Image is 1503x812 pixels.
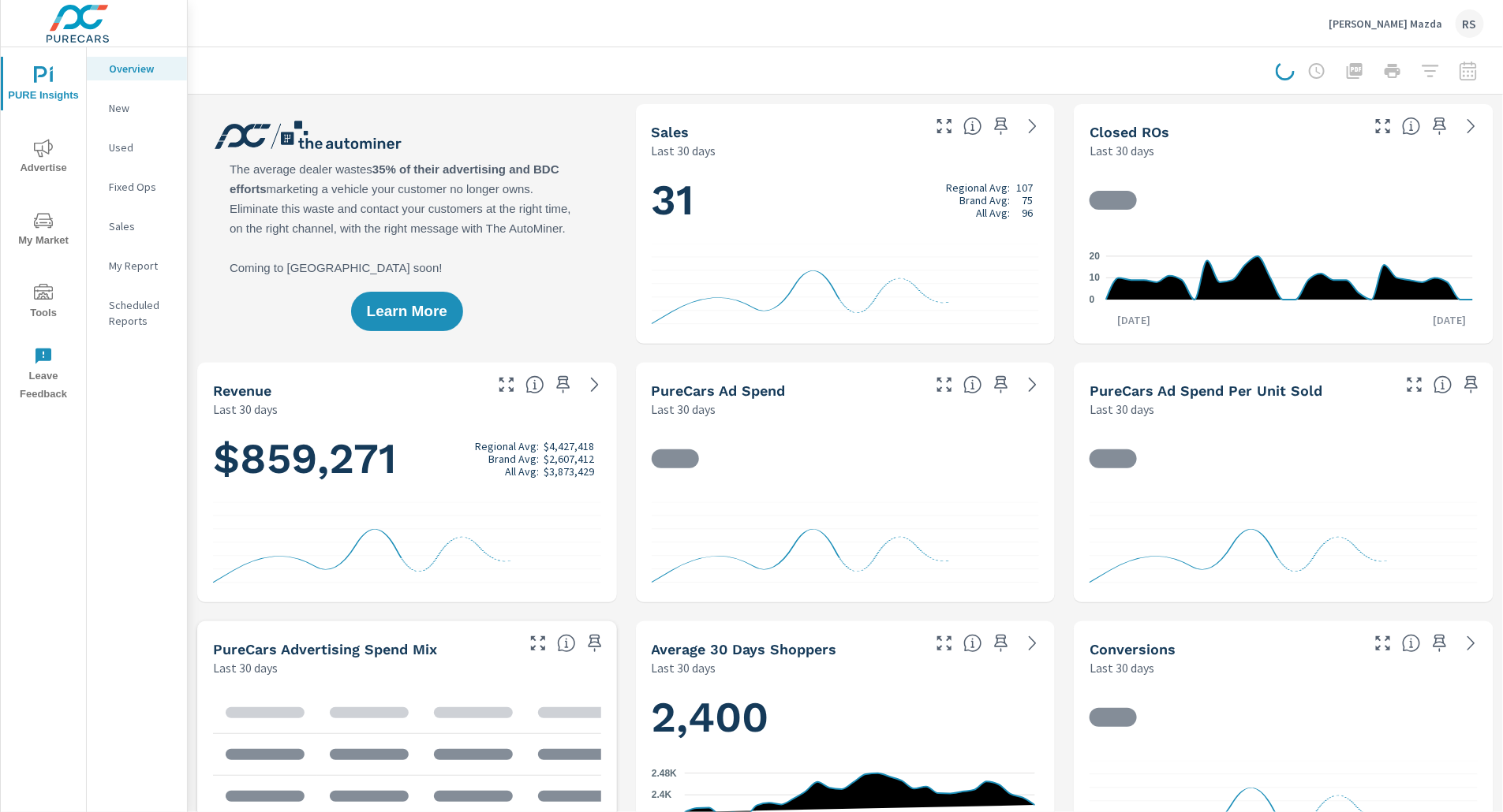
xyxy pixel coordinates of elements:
p: Last 30 days [1090,141,1154,160]
button: Make Fullscreen [1370,631,1396,656]
text: 10 [1090,273,1101,284]
p: Last 30 days [652,141,716,160]
span: Advertise [6,139,81,177]
button: Learn More [351,292,463,331]
a: See more details in report [582,372,608,397]
h5: PureCars Advertising Spend Mix [213,641,437,657]
p: My Report [109,258,174,274]
span: Save this to your personalized report [989,372,1014,397]
button: Make Fullscreen [494,372,519,397]
span: Save this to your personalized report [989,114,1014,139]
div: Scheduled Reports [87,293,187,333]
h5: Closed ROs [1090,124,1169,140]
span: PURE Insights [6,66,81,105]
h5: Conversions [1090,641,1176,657]
text: 20 [1090,251,1101,262]
span: Save this to your personalized report [989,631,1014,656]
text: 0 [1090,294,1095,305]
text: 2.4K [652,790,672,801]
span: Number of vehicles sold by the dealership over the selected date range. [Source: This data is sou... [963,117,982,136]
p: Last 30 days [1090,658,1154,677]
p: All Avg: [505,465,539,478]
p: Scheduled Reports [109,297,174,329]
p: $4,427,418 [544,440,595,453]
div: Overview [87,57,187,80]
div: RS [1456,9,1484,38]
p: Fixed Ops [109,179,174,195]
p: 75 [1022,194,1033,207]
p: Last 30 days [213,400,278,419]
a: See more details in report [1020,114,1045,139]
div: Sales [87,214,187,238]
button: Make Fullscreen [932,372,957,397]
span: Save this to your personalized report [582,631,608,656]
a: See more details in report [1020,631,1045,656]
p: $2,607,412 [544,453,595,465]
div: New [87,96,187,120]
p: 107 [1016,181,1033,194]
p: All Avg: [976,207,1010,219]
span: Learn More [367,304,447,318]
p: $3,873,429 [544,465,595,478]
p: New [109,100,174,116]
h5: PureCars Ad Spend Per Unit Sold [1090,382,1322,399]
span: This table looks at how you compare to the amount of budget you spend per channel as opposed to y... [557,634,576,653]
span: The number of dealer-specified goals completed by a visitor. [Source: This data is provided by th... [1402,634,1421,653]
span: Tools [6,284,81,322]
div: My Report [87,254,187,277]
span: Leave Feedback [6,347,81,404]
span: Save this to your personalized report [551,372,576,397]
p: Last 30 days [652,658,716,677]
span: Save this to your personalized report [1427,631,1453,656]
div: Used [87,136,187,159]
p: Used [109,140,174,155]
span: Average cost of advertising per each vehicle sold at the dealer over the selected date range. The... [1434,375,1453,394]
p: [PERSON_NAME] Mazda [1329,17,1443,31]
div: nav menu [1,47,86,410]
span: My Market [6,211,81,250]
p: [DATE] [1107,312,1162,328]
p: Regional Avg: [946,181,1010,194]
p: Sales [109,218,174,234]
p: 96 [1022,207,1033,219]
p: Brand Avg: [959,194,1010,207]
span: Save this to your personalized report [1459,372,1484,397]
button: Make Fullscreen [1402,372,1427,397]
span: A rolling 30 day total of daily Shoppers on the dealership website, averaged over the selected da... [963,634,982,653]
button: Make Fullscreen [932,631,957,656]
div: Fixed Ops [87,175,187,199]
p: Overview [109,61,174,76]
button: Make Fullscreen [525,631,551,656]
span: Total sales revenue over the selected date range. [Source: This data is sourced from the dealer’s... [525,375,544,394]
p: [DATE] [1423,312,1478,328]
a: See more details in report [1020,372,1045,397]
h5: PureCars Ad Spend [652,382,786,399]
h1: 2,400 [652,691,1040,744]
button: Make Fullscreen [932,114,957,139]
p: Brand Avg: [488,453,539,465]
h1: 31 [652,173,1040,227]
a: See more details in report [1459,631,1484,656]
p: Last 30 days [1090,400,1154,419]
p: Regional Avg: [475,440,539,453]
h1: $859,271 [213,432,601,486]
p: Last 30 days [213,658,278,677]
span: Total cost of media for all PureCars channels for the selected dealership group over the selected... [963,375,982,394]
h5: Revenue [213,382,271,399]
text: 2.48K [652,768,677,779]
h5: Average 30 Days Shoppers [652,641,837,657]
p: Last 30 days [652,400,716,419]
h5: Sales [652,124,690,140]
